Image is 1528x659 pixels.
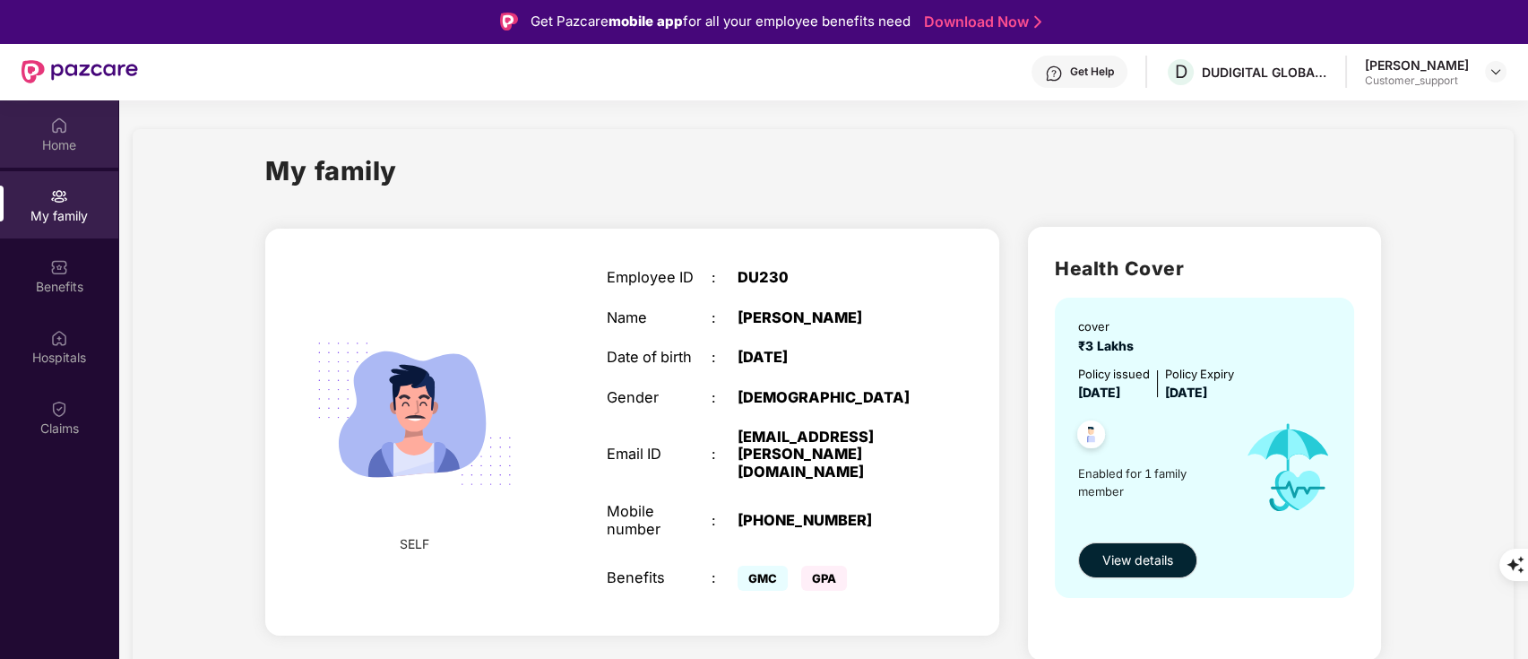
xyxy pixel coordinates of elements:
[801,566,847,591] span: GPA
[607,503,711,538] div: Mobile number
[1055,254,1353,283] h2: Health Cover
[607,349,711,366] div: Date of birth
[50,400,68,418] img: svg+xml;base64,PHN2ZyBpZD0iQ2xhaW0iIHhtbG5zPSJodHRwOi8vd3d3LnczLm9yZy8yMDAwL3N2ZyIgd2lkdGg9IjIwIi...
[607,446,711,463] div: Email ID
[609,13,683,30] strong: mobile app
[607,389,711,406] div: Gender
[1165,385,1207,400] span: [DATE]
[50,329,68,347] img: svg+xml;base64,PHN2ZyBpZD0iSG9zcGl0YWxzIiB4bWxucz0iaHR0cDovL3d3dy53My5vcmcvMjAwMC9zdmciIHdpZHRoPS...
[1078,385,1120,400] span: [DATE]
[738,566,788,591] span: GMC
[924,13,1036,31] a: Download Now
[400,534,429,554] span: SELF
[712,349,738,366] div: :
[1078,542,1197,578] button: View details
[1070,65,1114,79] div: Get Help
[712,446,738,463] div: :
[738,429,920,481] div: [EMAIL_ADDRESS][PERSON_NAME][DOMAIN_NAME]
[1078,365,1150,383] div: Policy issued
[738,349,920,366] div: [DATE]
[712,309,738,326] div: :
[1034,13,1041,31] img: Stroke
[738,269,920,286] div: DU230
[1165,365,1234,383] div: Policy Expiry
[1489,65,1503,79] img: svg+xml;base64,PHN2ZyBpZD0iRHJvcGRvd24tMzJ4MzIiIHhtbG5zPSJodHRwOi8vd3d3LnczLm9yZy8yMDAwL3N2ZyIgd2...
[50,187,68,205] img: svg+xml;base64,PHN2ZyB3aWR0aD0iMjAiIGhlaWdodD0iMjAiIHZpZXdCb3g9IjAgMCAyMCAyMCIgZmlsbD0ibm9uZSIgeG...
[1069,415,1113,459] img: svg+xml;base64,PHN2ZyB4bWxucz0iaHR0cDovL3d3dy53My5vcmcvMjAwMC9zdmciIHdpZHRoPSI0OC45NDMiIGhlaWdodD...
[1175,61,1187,82] span: D
[712,512,738,529] div: :
[712,569,738,586] div: :
[607,269,711,286] div: Employee ID
[1078,338,1141,353] span: ₹3 Lakhs
[607,569,711,586] div: Benefits
[738,309,920,326] div: [PERSON_NAME]
[712,269,738,286] div: :
[1365,56,1469,74] div: [PERSON_NAME]
[294,293,535,534] img: svg+xml;base64,PHN2ZyB4bWxucz0iaHR0cDovL3d3dy53My5vcmcvMjAwMC9zdmciIHdpZHRoPSIyMjQiIGhlaWdodD0iMT...
[1102,551,1173,570] span: View details
[607,309,711,326] div: Name
[1365,74,1469,88] div: Customer_support
[738,389,920,406] div: [DEMOGRAPHIC_DATA]
[1228,403,1350,533] img: icon
[50,258,68,276] img: svg+xml;base64,PHN2ZyBpZD0iQmVuZWZpdHMiIHhtbG5zPSJodHRwOi8vd3d3LnczLm9yZy8yMDAwL3N2ZyIgd2lkdGg9Ij...
[531,11,911,32] div: Get Pazcare for all your employee benefits need
[738,512,920,529] div: [PHONE_NUMBER]
[265,151,397,191] h1: My family
[1078,464,1227,501] span: Enabled for 1 family member
[1045,65,1063,82] img: svg+xml;base64,PHN2ZyBpZD0iSGVscC0zMngzMiIgeG1sbnM9Imh0dHA6Ly93d3cudzMub3JnLzIwMDAvc3ZnIiB3aWR0aD...
[712,389,738,406] div: :
[500,13,518,30] img: Logo
[50,117,68,134] img: svg+xml;base64,PHN2ZyBpZD0iSG9tZSIgeG1sbnM9Imh0dHA6Ly93d3cudzMub3JnLzIwMDAvc3ZnIiB3aWR0aD0iMjAiIG...
[22,60,138,83] img: New Pazcare Logo
[1202,64,1327,81] div: DUDIGITAL GLOBAL LIMITED
[1078,317,1141,335] div: cover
